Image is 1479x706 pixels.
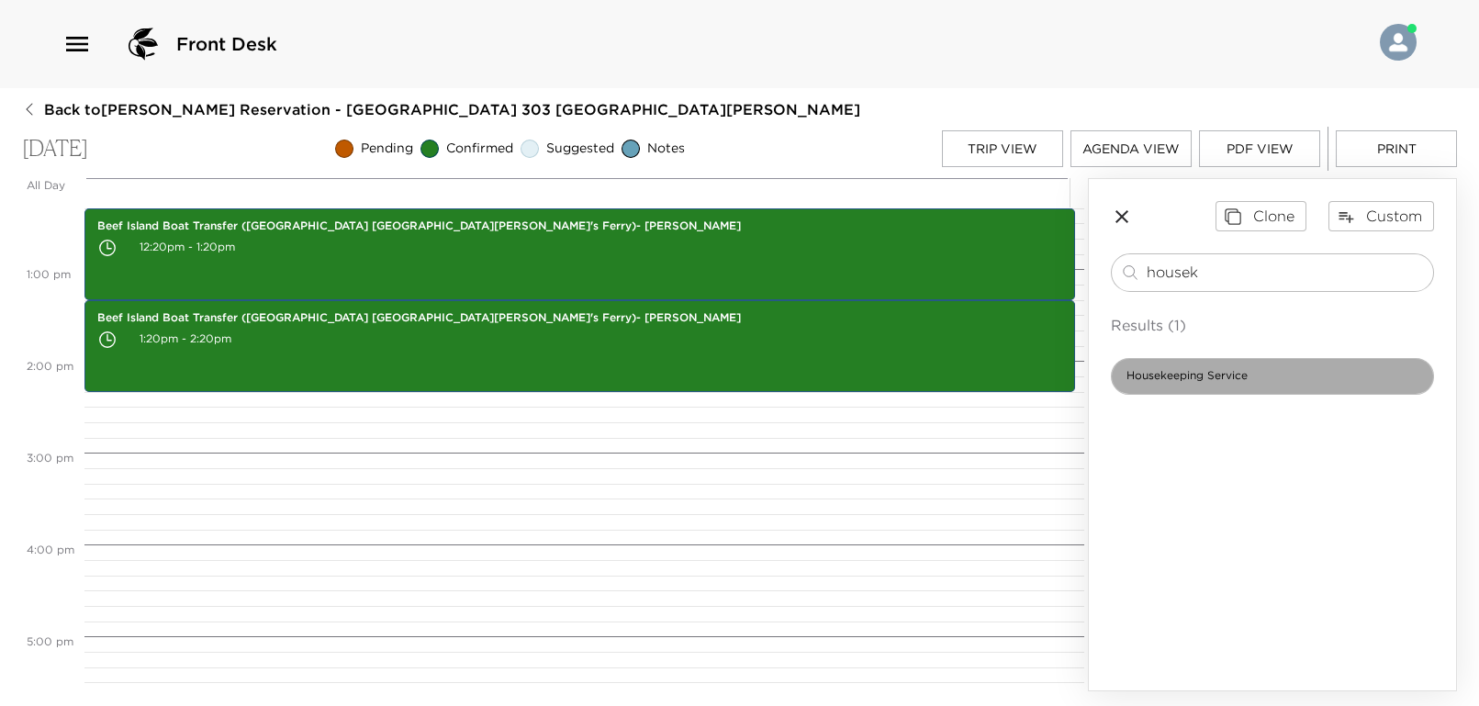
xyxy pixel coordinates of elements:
button: PDF View [1199,130,1320,167]
span: 5:00 PM [22,634,78,648]
span: Confirmed [446,140,513,158]
img: User [1380,24,1417,61]
div: Beef Island Boat Transfer ([GEOGRAPHIC_DATA] [GEOGRAPHIC_DATA][PERSON_NAME]'s Ferry)- [PERSON_NAM... [84,300,1075,392]
div: Housekeeping Service [1111,358,1434,395]
div: Beef Island Boat Transfer ([GEOGRAPHIC_DATA] [GEOGRAPHIC_DATA][PERSON_NAME]'s Ferry)- [PERSON_NAM... [84,208,1075,300]
button: Print [1336,130,1457,167]
button: Back to[PERSON_NAME] Reservation - [GEOGRAPHIC_DATA] 303 [GEOGRAPHIC_DATA][PERSON_NAME] [22,99,860,119]
button: Agenda View [1070,130,1192,167]
span: Housekeeping Service [1112,368,1262,384]
span: Pending [361,140,413,158]
span: Front Desk [176,31,277,57]
span: 3:00 PM [22,451,78,465]
p: 1:20pm - 2:20pm [97,326,1062,353]
p: Beef Island Boat Transfer ([GEOGRAPHIC_DATA] [GEOGRAPHIC_DATA][PERSON_NAME]'s Ferry)- [PERSON_NAME] [97,219,1062,234]
span: Back to [PERSON_NAME] Reservation - [GEOGRAPHIC_DATA] 303 [GEOGRAPHIC_DATA][PERSON_NAME] [44,99,860,119]
span: Suggested [546,140,614,158]
input: Search for activities [1147,262,1426,283]
span: 2:00 PM [22,359,78,373]
p: 12:20pm - 1:20pm [97,234,1062,262]
button: Trip View [942,130,1063,167]
img: logo [121,22,165,66]
button: Clone [1216,201,1306,230]
p: Beef Island Boat Transfer ([GEOGRAPHIC_DATA] [GEOGRAPHIC_DATA][PERSON_NAME]'s Ferry)- [PERSON_NAME] [97,310,1062,326]
span: Notes [647,140,685,158]
span: 1:00 PM [22,267,75,281]
p: All Day [27,178,80,194]
p: Results (1) [1111,314,1434,336]
button: Custom [1328,201,1434,230]
span: 4:00 PM [22,543,79,556]
p: [DATE] [22,136,88,162]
